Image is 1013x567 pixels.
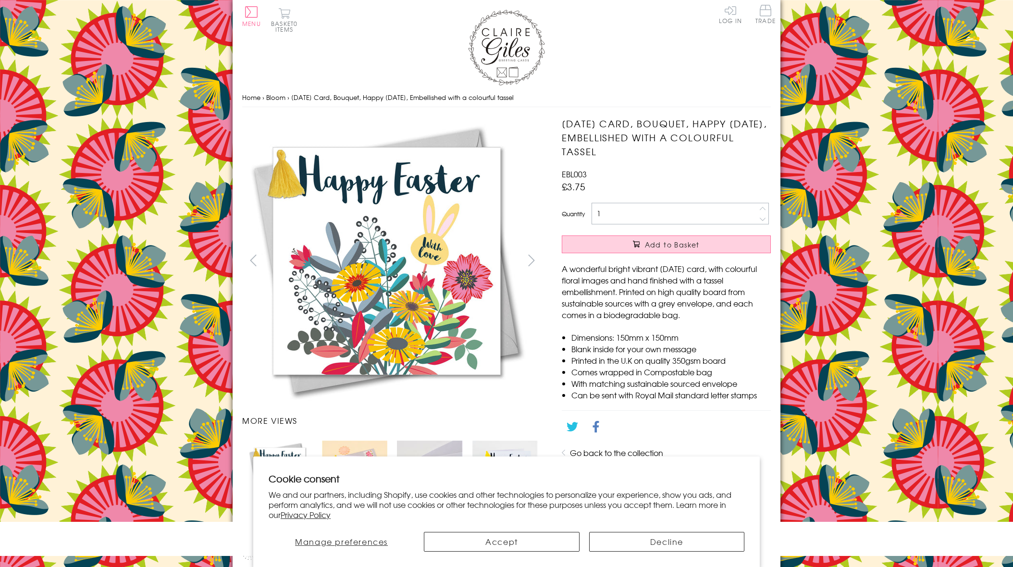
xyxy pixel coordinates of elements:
[571,378,771,389] li: With matching sustainable sourced envelope
[247,441,312,506] img: Easter Card, Bouquet, Happy Easter, Embellished with a colourful tassel
[562,117,771,158] h1: [DATE] Card, Bouquet, Happy [DATE], Embellished with a colourful tassel
[322,441,387,506] img: Easter Card, Bouquet, Happy Easter, Embellished with a colourful tassel
[645,240,700,249] span: Add to Basket
[562,168,587,180] span: EBL003
[242,436,543,511] ul: Carousel Pagination
[472,441,538,506] img: Easter Card, Bouquet, Happy Easter, Embellished with a colourful tassel
[543,117,831,405] img: Easter Card, Bouquet, Happy Easter, Embellished with a colourful tassel
[719,5,742,24] a: Log In
[281,509,331,520] a: Privacy Policy
[242,415,543,426] h3: More views
[242,19,261,28] span: Menu
[755,5,776,24] span: Trade
[262,93,264,102] span: ›
[291,93,514,102] span: [DATE] Card, Bouquet, Happy [DATE], Embellished with a colourful tassel
[562,180,585,193] span: £3.75
[242,249,264,271] button: prev
[570,447,663,458] a: Go back to the collection
[468,10,545,86] img: Claire Giles Greetings Cards
[392,436,467,511] li: Carousel Page 3
[295,536,388,547] span: Manage preferences
[242,88,771,108] nav: breadcrumbs
[589,532,744,552] button: Decline
[571,355,771,366] li: Printed in the U.K on quality 350gsm board
[571,389,771,401] li: Can be sent with Royal Mail standard letter stamps
[424,532,579,552] button: Accept
[571,366,771,378] li: Comes wrapped in Compostable bag
[562,263,771,320] p: A wonderful bright vibrant [DATE] card, with colourful floral images and hand finished with a tas...
[242,93,260,102] a: Home
[562,235,771,253] button: Add to Basket
[242,117,531,405] img: Easter Card, Bouquet, Happy Easter, Embellished with a colourful tassel
[755,5,776,25] a: Trade
[571,332,771,343] li: Dimensions: 150mm x 150mm
[271,8,297,32] button: Basket0 items
[269,472,744,485] h2: Cookie consent
[287,93,289,102] span: ›
[266,93,285,102] a: Bloom
[269,490,744,519] p: We and our partners, including Shopify, use cookies and other technologies to personalize your ex...
[275,19,297,34] span: 0 items
[562,210,585,218] label: Quantity
[242,6,261,26] button: Menu
[242,436,317,511] li: Carousel Page 1 (Current Slide)
[571,343,771,355] li: Blank inside for your own message
[521,249,543,271] button: next
[397,441,462,506] img: Easter Card, Bouquet, Happy Easter, Embellished with a colourful tassel
[317,436,392,511] li: Carousel Page 2
[269,532,414,552] button: Manage preferences
[468,436,543,511] li: Carousel Page 4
